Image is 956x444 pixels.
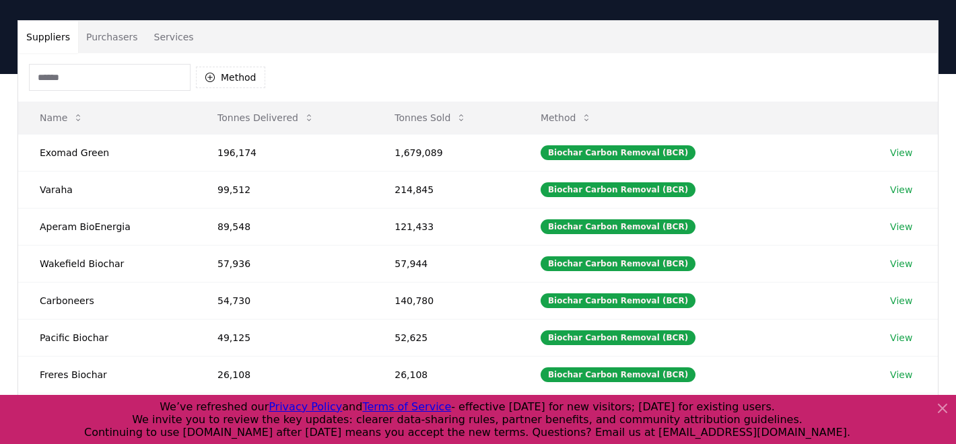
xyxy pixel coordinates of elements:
td: 23,718 [196,393,373,430]
td: 34,437 [373,393,519,430]
a: View [890,331,912,344]
button: Name [29,104,94,131]
div: Biochar Carbon Removal (BCR) [541,293,695,308]
button: Purchasers [78,21,146,53]
button: Method [196,67,265,88]
div: Biochar Carbon Removal (BCR) [541,145,695,160]
button: Suppliers [18,21,78,53]
td: 1,679,089 [373,134,519,171]
div: Biochar Carbon Removal (BCR) [541,219,695,234]
td: Pacific Biochar [18,319,196,356]
td: 99,512 [196,171,373,208]
td: 49,125 [196,319,373,356]
a: View [890,368,912,381]
div: Biochar Carbon Removal (BCR) [541,330,695,345]
a: View [890,183,912,196]
td: Freres Biochar [18,356,196,393]
td: Exomad Green [18,134,196,171]
td: Varaha [18,171,196,208]
a: View [890,294,912,307]
td: 121,433 [373,208,519,245]
td: Wakefield Biochar [18,245,196,282]
a: View [890,220,912,233]
td: 57,936 [196,245,373,282]
button: Services [146,21,202,53]
td: 26,108 [373,356,519,393]
button: Tonnes Sold [384,104,477,131]
td: Carboneers [18,282,196,319]
td: 52,625 [373,319,519,356]
div: Biochar Carbon Removal (BCR) [541,367,695,382]
div: Biochar Carbon Removal (BCR) [541,256,695,271]
td: 26,108 [196,356,373,393]
button: Method [530,104,603,131]
td: Planboo [18,393,196,430]
td: 54,730 [196,282,373,319]
div: Biochar Carbon Removal (BCR) [541,182,695,197]
td: Aperam BioEnergia [18,208,196,245]
button: Tonnes Delivered [207,104,325,131]
td: 89,548 [196,208,373,245]
td: 57,944 [373,245,519,282]
td: 196,174 [196,134,373,171]
td: 140,780 [373,282,519,319]
a: View [890,146,912,159]
td: 214,845 [373,171,519,208]
a: View [890,257,912,270]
